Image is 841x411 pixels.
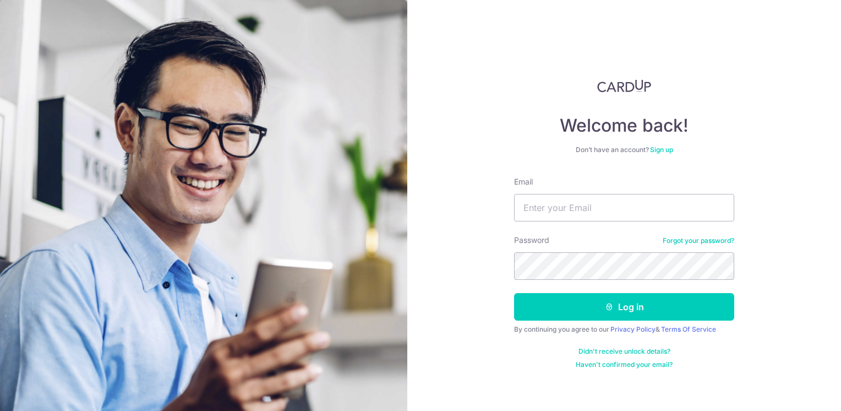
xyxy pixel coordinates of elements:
[576,360,673,369] a: Haven't confirmed your email?
[514,145,734,154] div: Don’t have an account?
[514,325,734,334] div: By continuing you agree to our &
[514,115,734,137] h4: Welcome back!
[514,293,734,321] button: Log in
[663,236,734,245] a: Forgot your password?
[610,325,656,333] a: Privacy Policy
[661,325,716,333] a: Terms Of Service
[514,194,734,221] input: Enter your Email
[578,347,670,356] a: Didn't receive unlock details?
[597,79,651,93] img: CardUp Logo
[514,176,533,187] label: Email
[650,145,673,154] a: Sign up
[514,235,549,246] label: Password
